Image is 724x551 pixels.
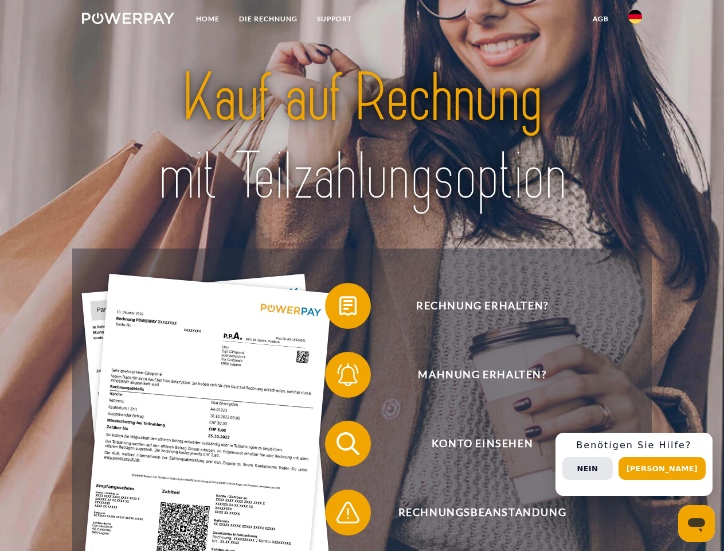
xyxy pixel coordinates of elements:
img: qb_bill.svg [334,292,362,320]
a: Home [186,9,229,29]
button: Rechnung erhalten? [325,283,623,329]
img: title-powerpay_de.svg [109,55,615,220]
h3: Benötigen Sie Hilfe? [562,440,706,451]
span: Rechnungsbeanstandung [342,490,623,536]
a: DIE RECHNUNG [229,9,307,29]
a: SUPPORT [307,9,362,29]
img: qb_bell.svg [334,360,362,389]
iframe: Schaltfläche zum Öffnen des Messaging-Fensters [678,505,715,542]
img: logo-powerpay-white.svg [82,13,174,24]
button: Konto einsehen [325,421,623,467]
button: Rechnungsbeanstandung [325,490,623,536]
img: de [628,10,642,24]
button: Nein [562,457,613,480]
button: Mahnung erhalten? [325,352,623,398]
img: qb_search.svg [334,429,362,458]
a: agb [583,9,619,29]
img: qb_warning.svg [334,498,362,527]
span: Mahnung erhalten? [342,352,623,398]
button: [PERSON_NAME] [619,457,706,480]
span: Rechnung erhalten? [342,283,623,329]
div: Schnellhilfe [555,433,713,496]
span: Konto einsehen [342,421,623,467]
